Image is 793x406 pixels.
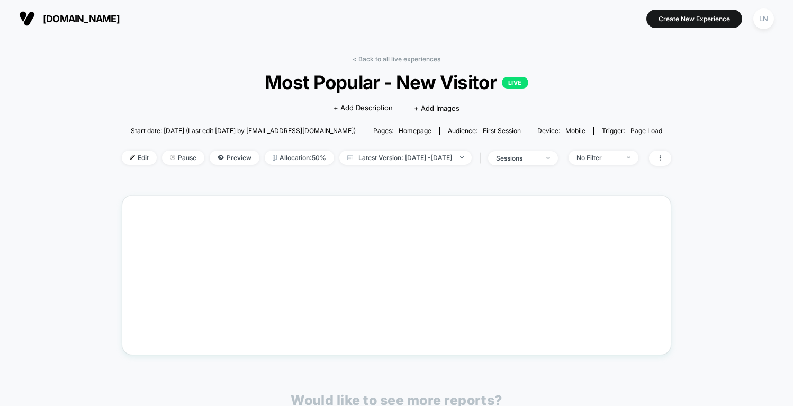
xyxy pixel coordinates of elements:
a: < Back to all live experiences [353,55,440,63]
button: [DOMAIN_NAME] [16,10,123,27]
span: Pause [162,151,204,165]
img: calendar [347,155,353,160]
img: edit [130,155,135,160]
div: sessions [496,154,538,162]
span: Latest Version: [DATE] - [DATE] [339,151,472,165]
span: Start date: [DATE] (Last edit [DATE] by [EMAIL_ADDRESS][DOMAIN_NAME]) [131,127,356,135]
button: LN [750,8,777,30]
span: First Session [483,127,521,135]
span: Preview [210,151,259,165]
img: end [170,155,175,160]
div: Trigger: [602,127,662,135]
img: end [460,156,464,158]
span: + Add Images [414,104,459,112]
span: mobile [565,127,585,135]
div: No Filter [576,154,619,162]
div: LN [753,8,774,29]
button: Create New Experience [646,10,742,28]
span: [DOMAIN_NAME] [43,13,120,24]
img: end [546,157,550,159]
div: Pages: [373,127,431,135]
span: Device: [529,127,593,135]
span: Edit [122,151,157,165]
span: homepage [399,127,431,135]
img: end [627,156,630,158]
span: | [477,151,488,166]
span: Most Popular - New Visitor [149,71,644,93]
span: + Add Description [334,103,393,113]
img: rebalance [273,155,277,161]
div: Audience: [448,127,521,135]
span: Allocation: 50% [265,151,334,165]
p: LIVE [502,77,528,89]
span: Page Load [630,127,662,135]
img: Visually logo [19,11,35,27]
